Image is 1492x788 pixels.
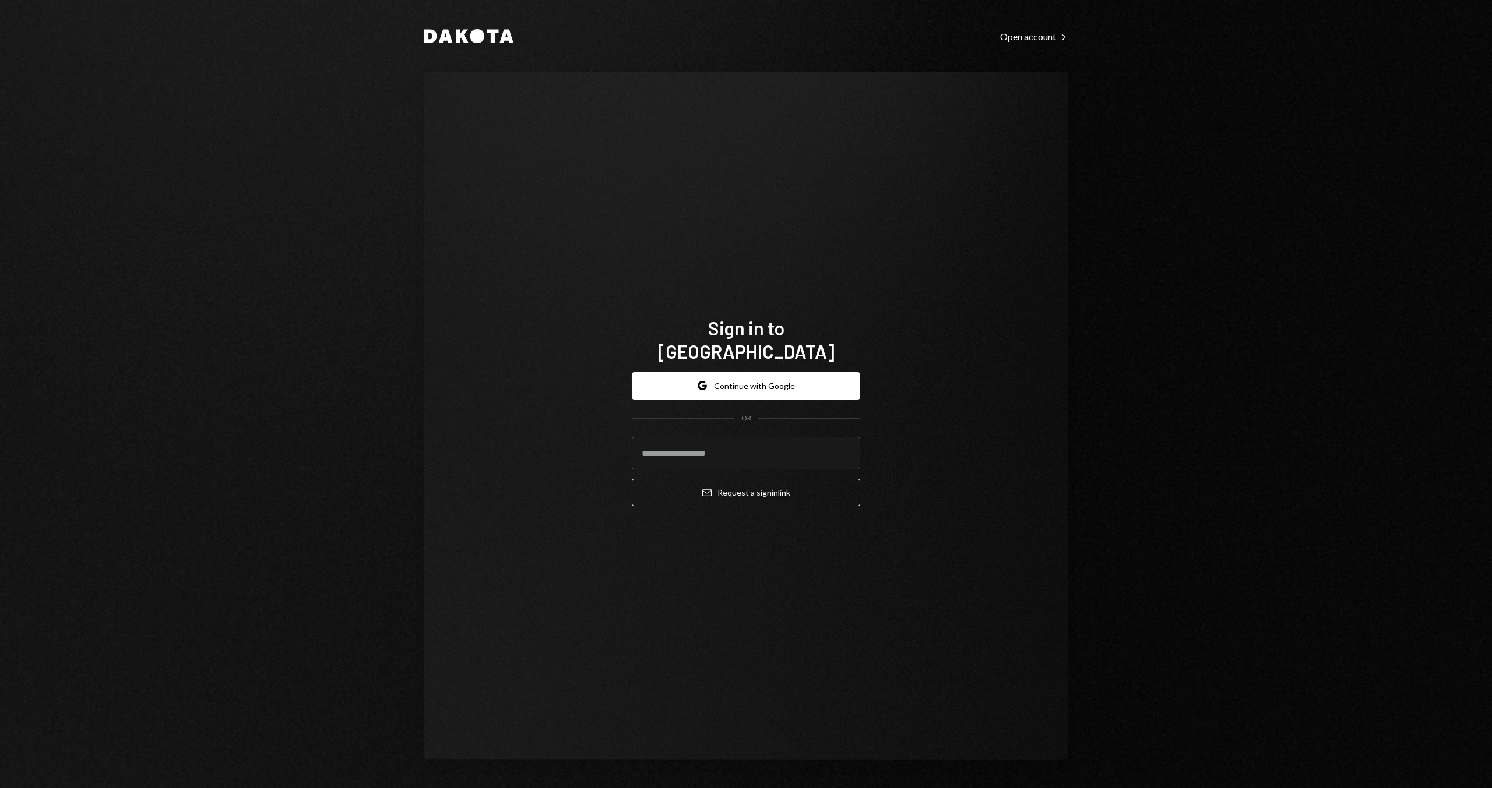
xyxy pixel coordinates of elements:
[632,316,860,363] h1: Sign in to [GEOGRAPHIC_DATA]
[632,372,860,400] button: Continue with Google
[1000,31,1068,43] div: Open account
[1000,30,1068,43] a: Open account
[741,414,751,423] div: OR
[632,479,860,506] button: Request a signinlink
